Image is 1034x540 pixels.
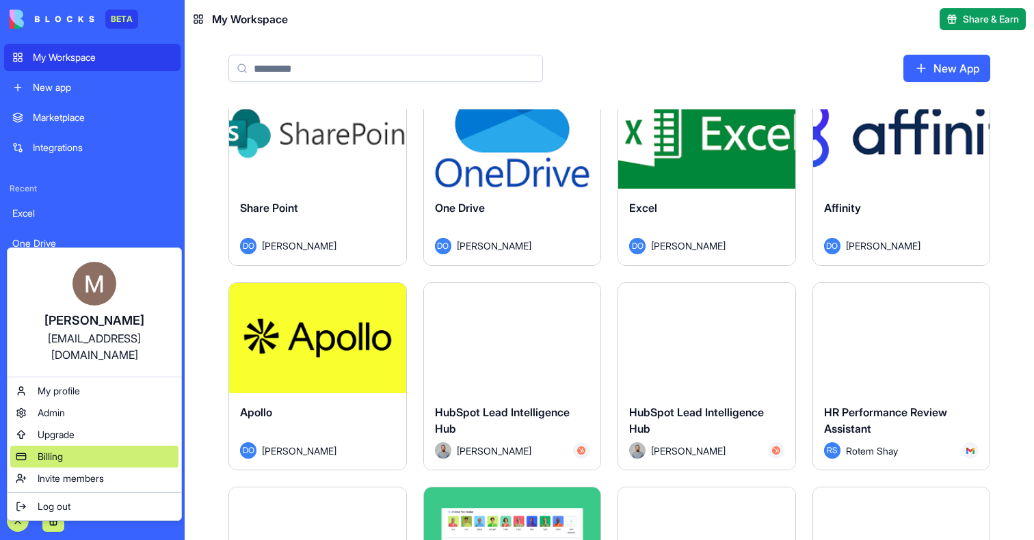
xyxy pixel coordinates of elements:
[72,262,116,306] img: ACg8ocLQ2_qLyJ0M0VMJVQI53zu8i_zRcLLJVtdBHUBm2D4_RUq3eQ=s96-c
[21,330,168,363] div: [EMAIL_ADDRESS][DOMAIN_NAME]
[38,384,80,398] span: My profile
[10,468,178,489] a: Invite members
[38,450,63,463] span: Billing
[10,251,178,374] a: [PERSON_NAME][EMAIL_ADDRESS][DOMAIN_NAME]
[10,424,178,446] a: Upgrade
[38,472,104,485] span: Invite members
[38,406,65,420] span: Admin
[38,428,75,442] span: Upgrade
[12,237,172,250] div: One Drive
[10,402,178,424] a: Admin
[10,380,178,402] a: My profile
[12,206,172,220] div: Excel
[10,446,178,468] a: Billing
[4,183,181,194] span: Recent
[21,311,168,330] div: [PERSON_NAME]
[38,500,70,513] span: Log out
